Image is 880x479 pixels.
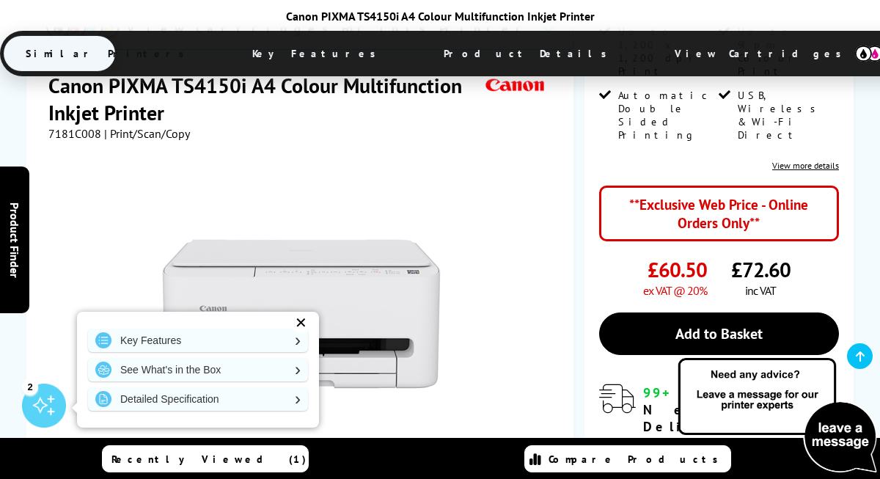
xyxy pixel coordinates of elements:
div: modal_delivery [599,384,839,469]
div: **Exclusive Web Price - Online Orders Only** [599,186,839,241]
img: Canon PIXMA TS4150i [158,170,445,458]
a: Recently Viewed (1) [102,445,309,472]
span: ex VAT @ 20% [643,283,707,298]
span: 7181C008 [48,126,101,141]
span: | Print/Scan/Copy [104,126,190,141]
a: Detailed Specification [88,387,308,411]
div: ✕ [290,312,311,333]
div: for Next Day Delivery [643,384,839,435]
a: Compare Products [524,445,731,472]
div: 2 [22,379,38,395]
a: Key Features [88,329,308,352]
span: £72.60 [731,256,791,283]
a: See What's in the Box [88,358,308,381]
span: 99+ In Stock [643,384,783,401]
span: USB, Wireless & Wi-Fi Direct [738,89,836,142]
span: Similar Printers [4,36,214,71]
span: inc VAT [745,283,776,298]
span: Product Details [422,36,637,71]
span: Key Features [230,36,406,71]
a: View more details [772,160,839,171]
a: Add to Basket [599,312,839,355]
span: Compare Products [549,453,726,466]
span: £60.50 [648,256,707,283]
img: Open Live Chat window [675,356,880,476]
span: Product Finder [7,202,22,277]
span: Recently Viewed (1) [111,453,307,466]
span: Automatic Double Sided Printing [618,89,716,142]
span: View Cartridges [653,34,877,73]
h1: Canon PIXMA TS4150i A4 Colour Multifunction Inkjet Printer [48,72,482,126]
